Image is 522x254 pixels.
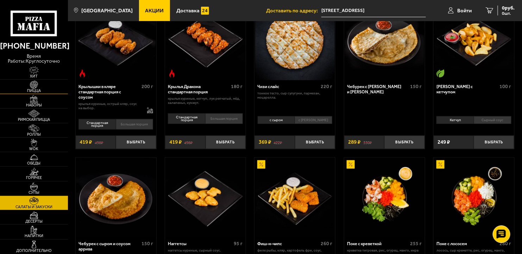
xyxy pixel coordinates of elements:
[116,136,156,149] button: Выбрать
[95,140,103,145] s: 498 ₽
[205,113,243,124] li: Большая порция
[78,119,116,130] li: Стандартная порция
[234,241,243,247] span: 95 г
[295,116,332,124] li: с [PERSON_NAME]
[141,241,153,247] span: 150 г
[436,116,474,124] li: Кетчуп
[231,83,243,89] span: 180 г
[165,158,246,237] a: Наггетсы
[81,8,133,13] span: [GEOGRAPHIC_DATA]
[436,242,498,247] div: Поке с лососем
[168,69,176,78] img: Острое блюдо
[76,0,156,80] img: Крылышки в кляре стандартная порция c соусом
[78,242,140,252] div: Чебурек с сыром и соусом аррива
[502,6,515,11] span: 0 руб.
[76,0,156,80] a: АкционныйОстрое блюдоКрылышки в кляре стандартная порция c соусом
[274,140,282,145] s: 422 ₽
[434,114,514,132] div: 0
[168,242,232,247] div: Наггетсы
[347,84,408,95] div: Чебурек с [PERSON_NAME] и [PERSON_NAME]
[258,91,332,100] p: тонкое тесто, сыр сулугуни, пармезан, моцарелла.
[169,140,182,145] span: 419 ₽
[165,0,245,80] img: Крылья Дракона стандартная порция
[458,8,472,13] span: Войти
[78,69,86,78] img: Острое блюдо
[258,116,295,124] li: с сыром
[176,8,200,13] span: Доставка
[78,102,141,111] p: крылья куриные, острый кляр, соус на выбор.
[438,140,450,145] span: 249 ₽
[201,7,209,15] img: 15daf4d41897b9f0e9f617042186c801.svg
[436,84,498,95] div: [PERSON_NAME] с кетчупом
[116,119,153,130] li: Большая порция
[500,83,511,89] span: 100 г
[344,0,425,80] a: АкционныйЧебурек с мясом и соусом аррива
[295,136,335,149] button: Выбрать
[348,140,360,145] span: 289 ₽
[436,160,445,168] img: Акционный
[206,136,246,149] button: Выбрать
[434,158,514,237] a: АкционныйПоке с лососем
[266,8,321,13] span: Доставить по адресу:
[168,113,205,124] li: Стандартная порция
[434,0,514,80] a: Вегетарианское блюдоКартофель айдахо с кетчупом
[168,249,243,253] p: наггетсы куриные, сырный соус.
[165,112,246,132] div: 0
[410,83,422,89] span: 150 г
[255,0,335,80] img: Чизи слайс
[257,160,265,168] img: Акционный
[434,0,514,80] img: Картофель айдахо с кетчупом
[474,116,511,124] li: Сырный соус
[502,11,515,16] span: 0 шт.
[254,0,335,80] a: АкционныйЧизи слайс
[258,249,332,253] p: филе рыбы, кляр, картофель фри, соус.
[254,114,335,132] div: 0
[345,0,424,80] img: Чебурек с мясом и соусом аррива
[165,0,246,80] a: АкционныйОстрое блюдоКрылья Дракона стандартная порция
[344,158,425,237] a: АкционныйПоке с креветкой
[168,97,243,105] p: крылья куриные, кетчуп, лук репчатый, мёд, халапеньо, кунжут.
[145,8,164,13] span: Акции
[258,84,319,89] div: Чизи слайс
[76,158,156,237] img: Чебурек с сыром и соусом аррива
[434,158,514,237] img: Поке с лососем
[321,4,426,17] input: Ваш адрес доставки
[168,84,229,95] div: Крылья Дракона стандартная порция
[474,136,514,149] button: Выбрать
[363,140,372,145] s: 330 ₽
[321,241,332,247] span: 260 г
[78,84,140,100] div: Крылышки в кляре стандартная порция c соусом
[165,158,245,237] img: Наггетсы
[347,160,355,168] img: Акционный
[347,242,408,247] div: Поке с креветкой
[259,140,271,145] span: 369 ₽
[410,241,422,247] span: 255 г
[345,158,424,237] img: Поке с креветкой
[141,83,153,89] span: 200 г
[184,140,193,145] s: 498 ₽
[258,242,319,247] div: Фиш-н-чипс
[321,83,332,89] span: 220 г
[254,158,335,237] a: АкционныйФиш-н-чипс
[384,136,425,149] button: Выбрать
[80,140,92,145] span: 419 ₽
[436,69,445,78] img: Вегетарианское блюдо
[255,158,335,237] img: Фиш-н-чипс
